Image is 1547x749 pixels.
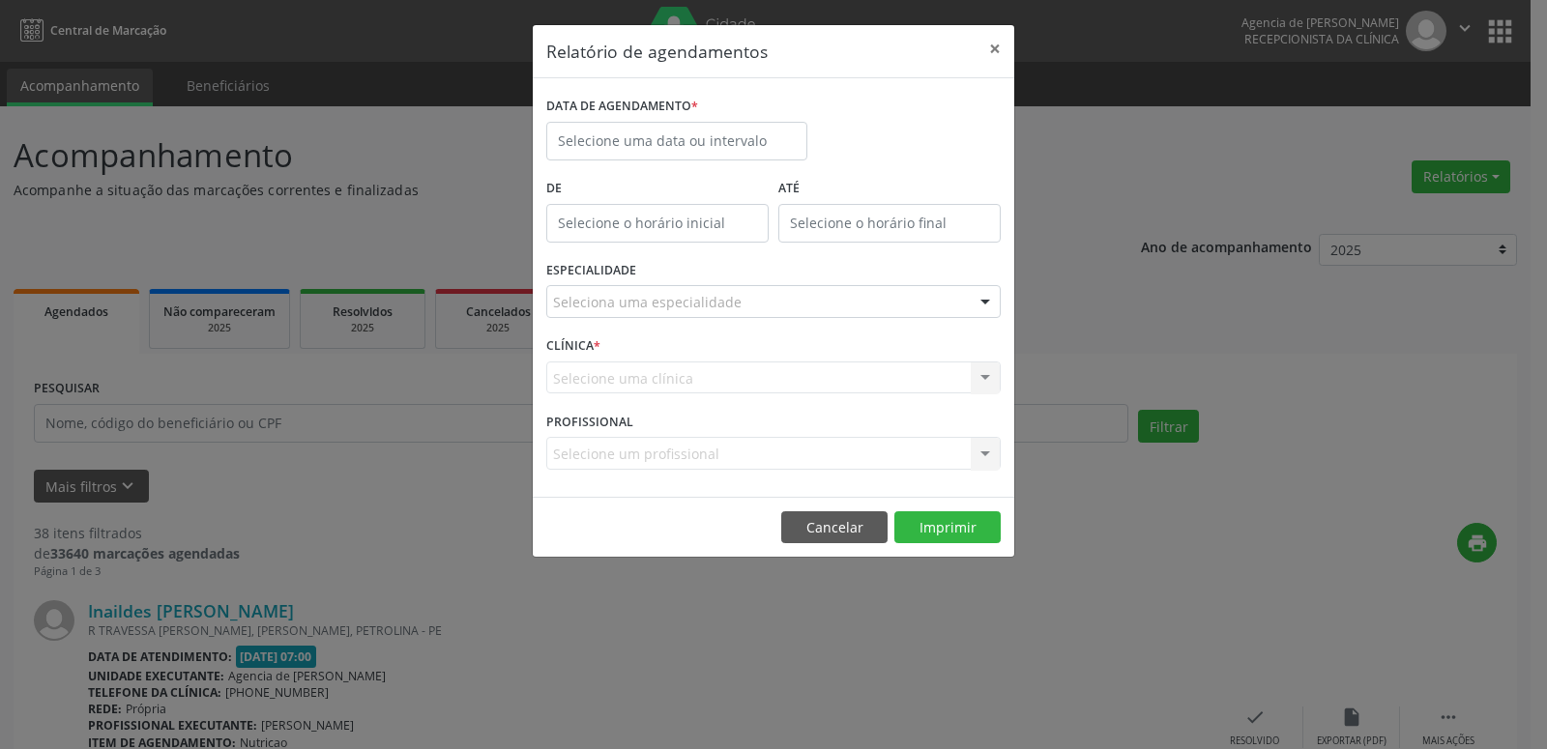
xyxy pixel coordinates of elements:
label: ATÉ [778,174,1001,204]
button: Close [976,25,1014,72]
h5: Relatório de agendamentos [546,39,768,64]
button: Imprimir [894,511,1001,544]
span: Seleciona uma especialidade [553,292,742,312]
label: DATA DE AGENDAMENTO [546,92,698,122]
input: Selecione o horário inicial [546,204,769,243]
label: PROFISSIONAL [546,407,633,437]
input: Selecione uma data ou intervalo [546,122,807,160]
input: Selecione o horário final [778,204,1001,243]
label: De [546,174,769,204]
label: CLÍNICA [546,331,600,361]
label: ESPECIALIDADE [546,256,636,286]
button: Cancelar [781,511,888,544]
